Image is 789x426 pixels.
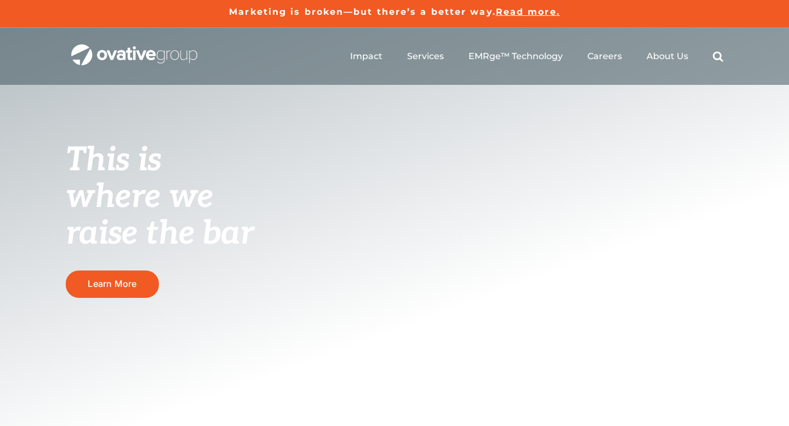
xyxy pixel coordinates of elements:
span: where we raise the bar [66,177,254,254]
a: Marketing is broken—but there’s a better way. [229,7,496,17]
a: Services [407,51,444,62]
a: About Us [647,51,688,62]
span: This is [66,141,161,180]
a: EMRge™ Technology [468,51,563,62]
a: Search [713,51,723,62]
a: Impact [350,51,382,62]
nav: Menu [350,39,723,74]
a: Learn More [66,270,159,297]
span: Learn More [88,279,136,289]
a: OG_Full_horizontal_WHT [71,43,197,54]
a: Careers [587,51,622,62]
a: Read more. [496,7,560,17]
